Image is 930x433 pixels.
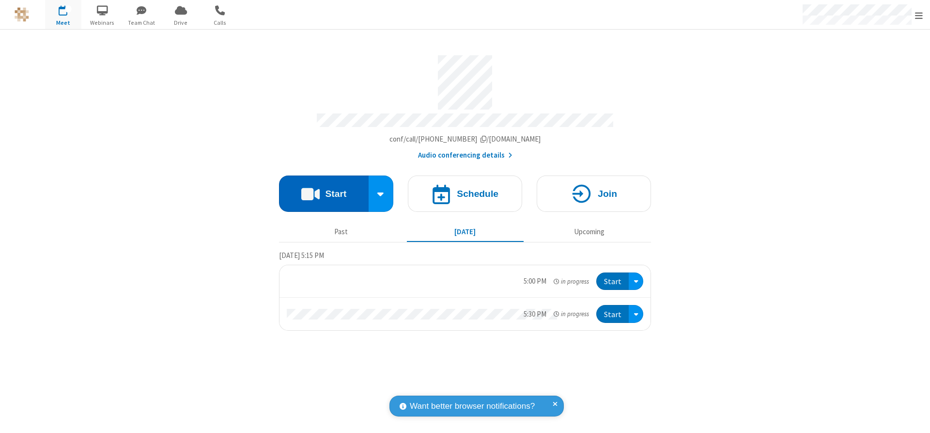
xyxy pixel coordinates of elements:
[537,176,651,212] button: Join
[596,305,629,323] button: Start
[279,176,369,212] button: Start
[554,277,589,286] em: in progress
[524,309,546,320] div: 5:30 PM
[279,250,651,331] section: Today's Meetings
[554,309,589,319] em: in progress
[629,273,643,290] div: Open menu
[410,400,535,413] span: Want better browser notifications?
[15,7,29,22] img: QA Selenium DO NOT DELETE OR CHANGE
[389,134,541,144] span: Copy my meeting room link
[279,251,324,260] span: [DATE] 5:15 PM
[418,150,512,161] button: Audio conferencing details
[408,176,522,212] button: Schedule
[524,276,546,287] div: 5:00 PM
[45,18,81,27] span: Meet
[283,223,400,241] button: Past
[906,408,923,426] iframe: Chat
[457,189,498,198] h4: Schedule
[325,189,346,198] h4: Start
[202,18,238,27] span: Calls
[369,176,394,212] div: Start conference options
[389,134,541,145] button: Copy my meeting room linkCopy my meeting room link
[124,18,160,27] span: Team Chat
[596,273,629,290] button: Start
[407,223,524,241] button: [DATE]
[84,18,121,27] span: Webinars
[598,189,617,198] h4: Join
[629,305,643,323] div: Open menu
[65,5,72,13] div: 2
[279,48,651,161] section: Account details
[163,18,199,27] span: Drive
[531,223,648,241] button: Upcoming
